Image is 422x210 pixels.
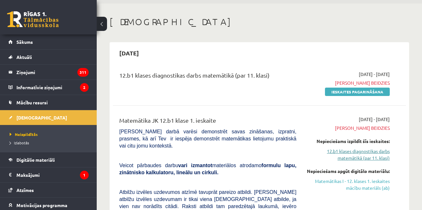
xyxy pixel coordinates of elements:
a: Atzīmes [8,183,89,197]
a: Ziņojumi311 [8,65,89,80]
span: Veicot pārbaudes darbu materiālos atrodamo [119,163,296,175]
a: Informatīvie ziņojumi2 [8,80,89,95]
span: [PERSON_NAME] beidzies [306,125,390,131]
span: Sākums [16,39,33,45]
div: Matemātika JK 12.b1 klase 1. ieskaite [119,116,296,128]
span: [PERSON_NAME] darbā varēsi demonstrēt savas zināšanas, izpratni, prasmes, kā arī Tev ir iespēja d... [119,129,296,148]
span: Aktuāli [16,54,32,60]
a: Ieskaites pagarināšana [325,88,390,96]
a: Izlabotās [10,140,90,146]
div: 12.b1 klases diagnostikas darbs matemātikā (par 11. klasi) [119,71,296,83]
div: Nepieciešams izpildīt šīs ieskaites: [306,138,390,145]
span: Mācību resursi [16,100,48,105]
a: Rīgas 1. Tālmācības vidusskola [7,11,59,27]
legend: Ziņojumi [16,65,89,80]
span: [DATE] - [DATE] [359,116,390,123]
span: Atzīmes [16,187,34,193]
a: Maksājumi1 [8,167,89,182]
span: Digitālie materiāli [16,157,55,163]
a: Digitālie materiāli [8,152,89,167]
span: Motivācijas programma [16,202,67,208]
span: [DATE] - [DATE] [359,71,390,78]
b: formulu lapu, zinātnisko kalkulatoru, lineālu un cirkuli. [119,163,296,175]
legend: Maksājumi [16,167,89,182]
a: Sākums [8,34,89,49]
a: [DEMOGRAPHIC_DATA] [8,110,89,125]
span: [PERSON_NAME] beidzies [306,80,390,86]
i: 1 [80,171,89,179]
i: 2 [80,83,89,92]
legend: Informatīvie ziņojumi [16,80,89,95]
b: vari izmantot [178,163,212,168]
span: Neizpildītās [10,132,38,137]
a: Matemātikas I - 12. klases 1. ieskaites mācību materiāls (ab) [306,178,390,191]
div: Nepieciešams apgūt digitālo materiālu: [306,168,390,175]
a: Neizpildītās [10,131,90,137]
a: Aktuāli [8,50,89,64]
span: [DEMOGRAPHIC_DATA] [16,115,67,120]
h2: [DATE] [113,45,145,61]
a: Mācību resursi [8,95,89,110]
a: 12.b1 klases diagnostikas darbs matemātikā (par 11. klasi) [306,148,390,161]
span: Izlabotās [10,140,29,145]
h1: [DEMOGRAPHIC_DATA] [110,16,409,27]
i: 311 [77,68,89,77]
